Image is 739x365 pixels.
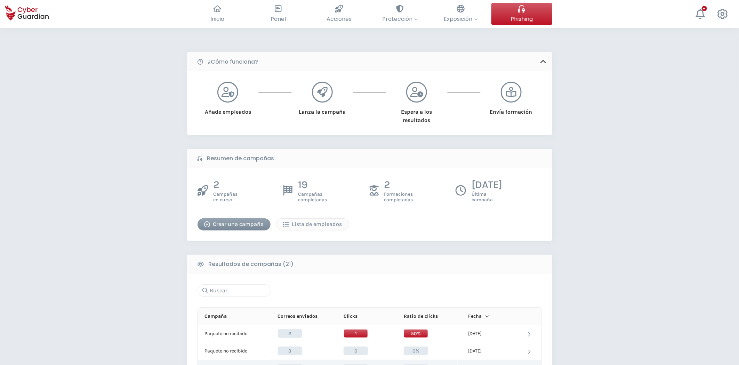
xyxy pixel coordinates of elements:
p: 2 [214,178,238,192]
span: 1 [344,329,368,338]
div: Añade empleados [199,103,257,116]
span: 0% [404,347,428,355]
div: + [702,6,707,11]
div: Fecha [468,313,517,320]
span: 2 [278,329,302,338]
button: Inicio [187,3,248,25]
b: Resultados de campañas (21) [209,260,294,268]
p: [DATE] [472,178,502,192]
td: [DATE] [458,342,517,360]
span: Acciones [327,15,352,23]
div: Lanza la campaña [294,103,351,116]
div: Espera a los resultados [388,103,445,124]
div: Ratio de clicks [404,313,458,320]
div: Crear una campaña [203,220,265,228]
input: Buscar... [198,284,271,297]
b: Resumen de campañas [207,154,274,163]
p: 2 [384,178,413,192]
div: Correos enviados [278,313,334,320]
span: Última campaña [472,192,502,203]
span: Panel [271,15,286,23]
div: Envía formación [482,103,540,116]
p: 19 [298,178,327,192]
span: Inicio [210,15,224,23]
span: Formaciones completadas [384,192,413,203]
button: Panel [248,3,309,25]
b: ¿Cómo funciona? [208,58,258,66]
div: Lista de empleados [282,220,344,228]
span: Exposición [444,15,478,23]
button: Lista de empleados [276,218,349,230]
span: Campañas completadas [298,192,327,203]
span: Protección [382,15,418,23]
button: Protección [370,3,431,25]
td: [DATE] [458,325,517,342]
span: Campañas en curso [214,192,238,203]
button: Acciones [309,3,370,25]
button: Crear una campaña [198,218,271,230]
p: Paquete no recibido [205,331,248,337]
span: 50% [404,329,428,338]
div: Clicks [344,313,393,320]
span: 3 [278,347,302,355]
button: Phishing [491,3,552,25]
button: Exposición [431,3,491,25]
span: 0 [344,347,368,355]
span: Phishing [511,15,533,23]
p: Paquete no recibido [205,348,248,354]
div: Campaña [205,313,267,320]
